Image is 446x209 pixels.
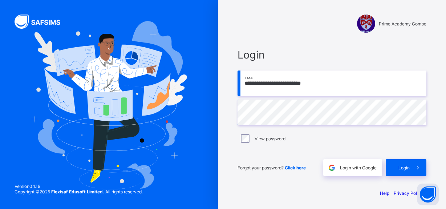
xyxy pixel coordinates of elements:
span: Login [238,48,426,61]
img: SAFSIMS Logo [15,15,69,29]
img: google.396cfc9801f0270233282035f929180a.svg [328,164,336,172]
a: Click here [285,165,306,170]
label: View password [255,136,285,141]
span: Login [398,165,410,170]
span: Forgot your password? [238,165,306,170]
span: Version 0.1.19 [15,184,143,189]
button: Open asap [417,184,439,205]
span: Copyright © 2025 All rights reserved. [15,189,143,194]
strong: Flexisaf Edusoft Limited. [51,189,104,194]
a: Help [380,190,389,196]
a: Privacy Policy [394,190,423,196]
img: Hero Image [31,21,187,189]
span: Login with Google [340,165,377,170]
span: Prime Academy Gombe [379,21,426,27]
